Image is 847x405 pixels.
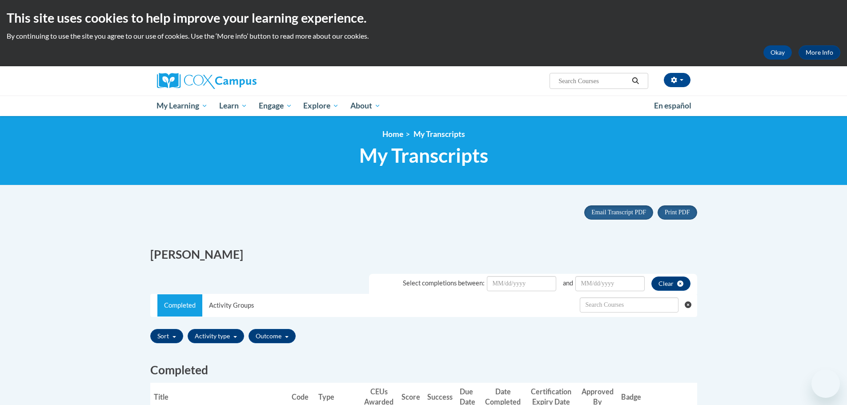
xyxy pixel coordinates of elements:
[403,279,485,287] span: Select completions between:
[144,96,704,116] div: Main menu
[150,362,697,378] h2: Completed
[629,76,642,86] button: Search
[654,101,691,110] span: En español
[685,294,697,316] button: Clear searching
[7,9,840,27] h2: This site uses cookies to help improve your learning experience.
[591,209,646,216] span: Email Transcript PDF
[303,100,339,111] span: Explore
[413,129,465,139] span: My Transcripts
[558,76,629,86] input: Search Courses
[350,100,381,111] span: About
[359,144,488,167] span: My Transcripts
[382,129,403,139] a: Home
[213,96,253,116] a: Learn
[253,96,298,116] a: Engage
[157,73,257,89] img: Cox Campus
[584,205,653,220] button: Email Transcript PDF
[202,294,261,317] a: Activity Groups
[651,277,690,291] button: clear
[188,329,244,343] button: Activity type
[799,45,840,60] a: More Info
[658,205,697,220] button: Print PDF
[345,96,386,116] a: About
[580,297,678,313] input: Search Withdrawn Transcripts
[664,73,690,87] button: Account Settings
[297,96,345,116] a: Explore
[219,100,247,111] span: Learn
[7,31,840,41] p: By continuing to use the site you agree to our use of cookies. Use the ‘More info’ button to read...
[665,209,690,216] span: Print PDF
[259,100,292,111] span: Engage
[157,73,326,89] a: Cox Campus
[487,276,556,291] input: Date Input
[150,329,183,343] button: Sort
[249,329,296,343] button: Outcome
[157,294,202,317] a: Completed
[575,276,645,291] input: Date Input
[150,246,417,263] h2: [PERSON_NAME]
[811,369,840,398] iframe: Button to launch messaging window
[151,96,214,116] a: My Learning
[648,96,697,115] a: En español
[157,100,208,111] span: My Learning
[763,45,792,60] button: Okay
[563,279,573,287] span: and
